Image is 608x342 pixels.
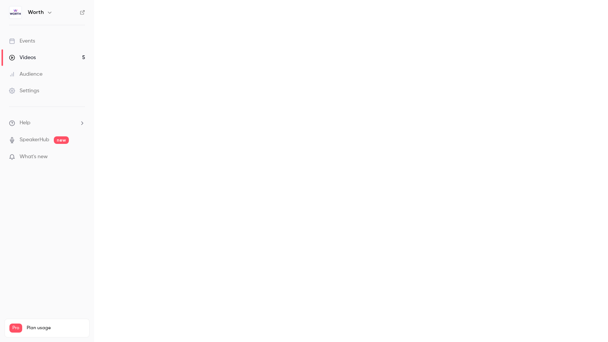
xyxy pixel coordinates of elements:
[9,70,43,78] div: Audience
[9,37,35,45] div: Events
[9,6,21,18] img: Worth
[9,324,22,333] span: Pro
[54,136,69,144] span: new
[28,9,44,16] h6: Worth
[20,136,49,144] a: SpeakerHub
[27,325,85,331] span: Plan usage
[9,54,36,61] div: Videos
[20,153,48,161] span: What's new
[20,119,30,127] span: Help
[9,119,85,127] li: help-dropdown-opener
[9,87,39,95] div: Settings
